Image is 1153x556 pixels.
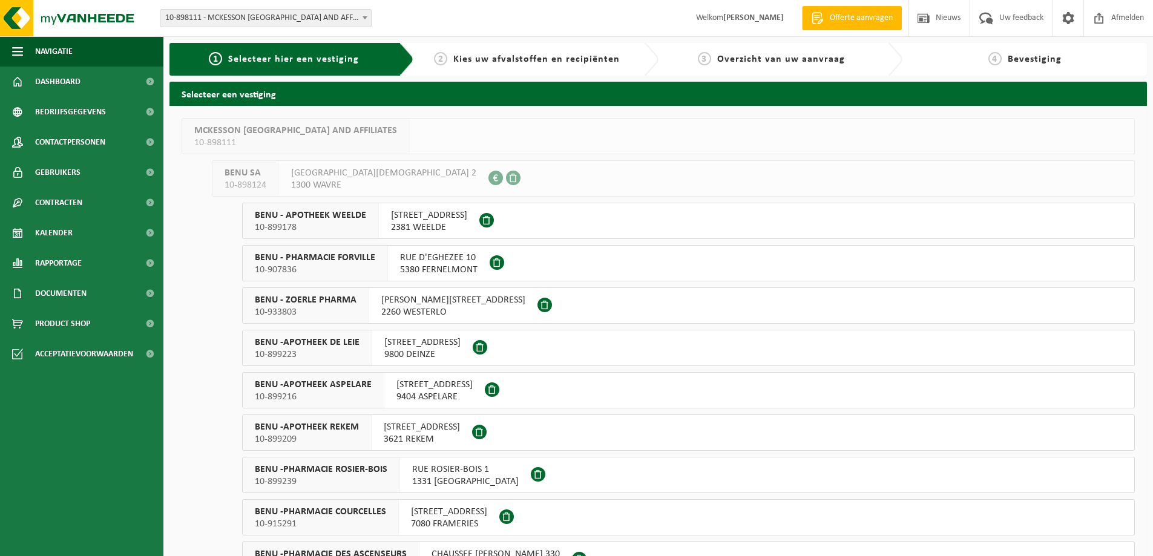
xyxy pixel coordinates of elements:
[255,209,366,221] span: BENU - APOTHEEK WEELDE
[160,10,371,27] span: 10-898111 - MCKESSON BELGIUM AND AFFILIATES
[255,433,359,445] span: 10-899209
[35,309,90,339] span: Product Shop
[35,339,133,369] span: Acceptatievoorwaarden
[384,336,461,348] span: [STREET_ADDRESS]
[242,287,1135,324] button: BENU - ZOERLE PHARMA 10-933803 [PERSON_NAME][STREET_ADDRESS]2260 WESTERLO
[242,245,1135,281] button: BENU - PHARMACIE FORVILLE 10-907836 RUE D'EGHEZEE 105380 FERNELMONT
[400,264,478,276] span: 5380 FERNELMONT
[194,125,397,137] span: MCKESSON [GEOGRAPHIC_DATA] AND AFFILIATES
[255,336,360,348] span: BENU -APOTHEEK DE LEIE
[242,414,1135,451] button: BENU -APOTHEEK REKEM 10-899209 [STREET_ADDRESS]3621 REKEM
[391,221,467,234] span: 2381 WEELDE
[1008,54,1062,64] span: Bevestiging
[35,248,82,278] span: Rapportage
[412,463,519,476] span: RUE ROSIER-BOIS 1
[255,264,375,276] span: 10-907836
[242,330,1135,366] button: BENU -APOTHEEK DE LEIE 10-899223 [STREET_ADDRESS]9800 DEINZE
[291,179,476,191] span: 1300 WAVRE
[412,476,519,488] span: 1331 [GEOGRAPHIC_DATA]
[411,506,487,518] span: [STREET_ADDRESS]
[717,54,845,64] span: Overzicht van uw aanvraag
[255,506,386,518] span: BENU -PHARMACIE COURCELLES
[434,52,447,65] span: 2
[255,518,386,530] span: 10-915291
[698,52,711,65] span: 3
[381,306,525,318] span: 2260 WESTERLO
[35,36,73,67] span: Navigatie
[255,294,356,306] span: BENU - ZOERLE PHARMA
[35,97,106,127] span: Bedrijfsgegevens
[384,348,461,361] span: 9800 DEINZE
[453,54,620,64] span: Kies uw afvalstoffen en recipiënten
[209,52,222,65] span: 1
[384,433,460,445] span: 3621 REKEM
[291,167,476,179] span: [GEOGRAPHIC_DATA][DEMOGRAPHIC_DATA] 2
[255,306,356,318] span: 10-933803
[988,52,1002,65] span: 4
[827,12,896,24] span: Offerte aanvragen
[194,137,397,149] span: 10-898111
[35,188,82,218] span: Contracten
[255,391,372,403] span: 10-899216
[400,252,478,264] span: RUE D'EGHEZEE 10
[35,218,73,248] span: Kalender
[169,82,1147,105] h2: Selecteer een vestiging
[255,463,387,476] span: BENU -PHARMACIE ROSIER-BOIS
[242,203,1135,239] button: BENU - APOTHEEK WEELDE 10-899178 [STREET_ADDRESS]2381 WEELDE
[391,209,467,221] span: [STREET_ADDRESS]
[35,127,105,157] span: Contactpersonen
[411,518,487,530] span: 7080 FRAMERIES
[242,457,1135,493] button: BENU -PHARMACIE ROSIER-BOIS 10-899239 RUE ROSIER-BOIS 11331 [GEOGRAPHIC_DATA]
[225,167,266,179] span: BENU SA
[255,221,366,234] span: 10-899178
[225,179,266,191] span: 10-898124
[228,54,359,64] span: Selecteer hier een vestiging
[723,13,784,22] strong: [PERSON_NAME]
[255,379,372,391] span: BENU -APOTHEEK ASPELARE
[802,6,902,30] a: Offerte aanvragen
[381,294,525,306] span: [PERSON_NAME][STREET_ADDRESS]
[255,348,360,361] span: 10-899223
[160,9,372,27] span: 10-898111 - MCKESSON BELGIUM AND AFFILIATES
[396,379,473,391] span: [STREET_ADDRESS]
[35,67,80,97] span: Dashboard
[35,157,80,188] span: Gebruikers
[255,252,375,264] span: BENU - PHARMACIE FORVILLE
[384,421,460,433] span: [STREET_ADDRESS]
[255,476,387,488] span: 10-899239
[242,372,1135,408] button: BENU -APOTHEEK ASPELARE 10-899216 [STREET_ADDRESS]9404 ASPELARE
[396,391,473,403] span: 9404 ASPELARE
[35,278,87,309] span: Documenten
[242,499,1135,535] button: BENU -PHARMACIE COURCELLES 10-915291 [STREET_ADDRESS]7080 FRAMERIES
[255,421,359,433] span: BENU -APOTHEEK REKEM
